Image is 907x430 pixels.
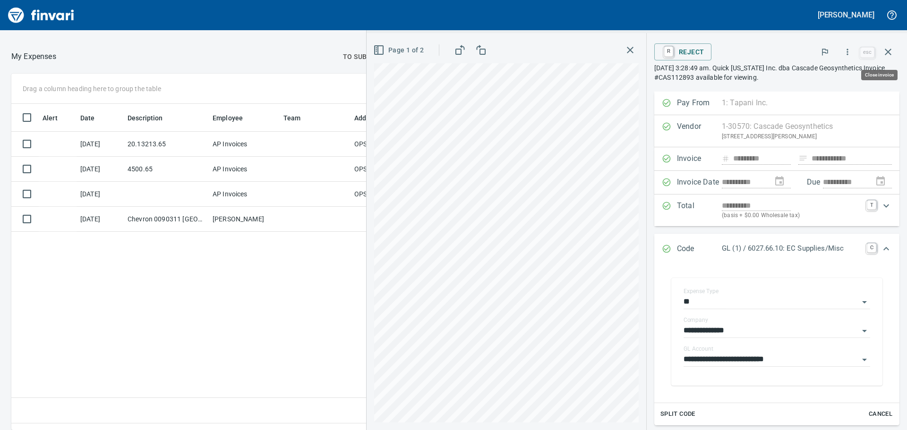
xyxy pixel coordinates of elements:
[213,112,255,124] span: Employee
[283,112,301,124] span: Team
[815,8,877,22] button: [PERSON_NAME]
[209,157,280,182] td: AP Invoices
[124,157,209,182] td: 4500.65
[677,200,722,220] p: Total
[11,51,56,62] nav: breadcrumb
[684,288,719,294] label: Expense Type
[677,243,722,255] p: Code
[868,409,893,420] span: Cancel
[814,42,835,62] button: Flag
[77,182,124,207] td: [DATE]
[858,353,871,366] button: Open
[43,112,70,124] span: Alert
[80,112,95,124] span: Date
[77,157,124,182] td: [DATE]
[662,44,704,60] span: Reject
[23,84,161,93] p: Drag a column heading here to group the table
[865,407,896,422] button: Cancel
[351,132,407,157] td: OPS04_AP ([PERSON_NAME], [PERSON_NAME], [PERSON_NAME], [PERSON_NAME], [PERSON_NAME])
[684,346,713,352] label: GL Account
[283,112,313,124] span: Team
[858,324,871,337] button: Open
[128,112,163,124] span: Description
[124,132,209,157] td: 20.13213.65
[837,42,858,62] button: More
[77,207,124,232] td: [DATE]
[654,43,711,60] button: RReject
[351,182,407,207] td: OPS02 ([PERSON_NAME], [PERSON_NAME], [PERSON_NAME], [PERSON_NAME])
[684,317,708,323] label: Company
[867,200,876,210] a: T
[371,42,428,59] button: Page 1 of 2
[43,112,58,124] span: Alert
[375,44,424,56] span: Page 1 of 2
[209,207,280,232] td: [PERSON_NAME]
[213,112,243,124] span: Employee
[128,112,175,124] span: Description
[354,112,391,124] span: Additional Reviewer
[80,112,107,124] span: Date
[124,207,209,232] td: Chevron 0090311 [GEOGRAPHIC_DATA]
[209,132,280,157] td: AP Invoices
[77,132,124,157] td: [DATE]
[354,112,403,124] span: Additional Reviewer
[351,157,407,182] td: OPS04_AP ([PERSON_NAME], [PERSON_NAME], [PERSON_NAME], [PERSON_NAME], [PERSON_NAME])
[722,211,861,220] p: (basis + $0.00 Wholesale tax)
[654,63,899,82] p: [DATE] 3:28:49 am. Quick [US_STATE] Inc. dba Cascade Geosynthetics Invoice #CAS112893 available f...
[722,243,861,254] p: GL (1) / 6027.66.10: EC Supplies/Misc
[654,234,899,265] div: Expand
[867,243,876,253] a: C
[658,407,698,422] button: Split Code
[209,182,280,207] td: AP Invoices
[860,47,874,58] a: esc
[818,10,874,20] h5: [PERSON_NAME]
[6,4,77,26] img: Finvari
[343,51,379,63] span: To Submit
[654,194,899,226] div: Expand
[858,295,871,309] button: Open
[11,51,56,62] p: My Expenses
[664,46,673,57] a: R
[660,409,695,420] span: Split Code
[654,265,899,425] div: Expand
